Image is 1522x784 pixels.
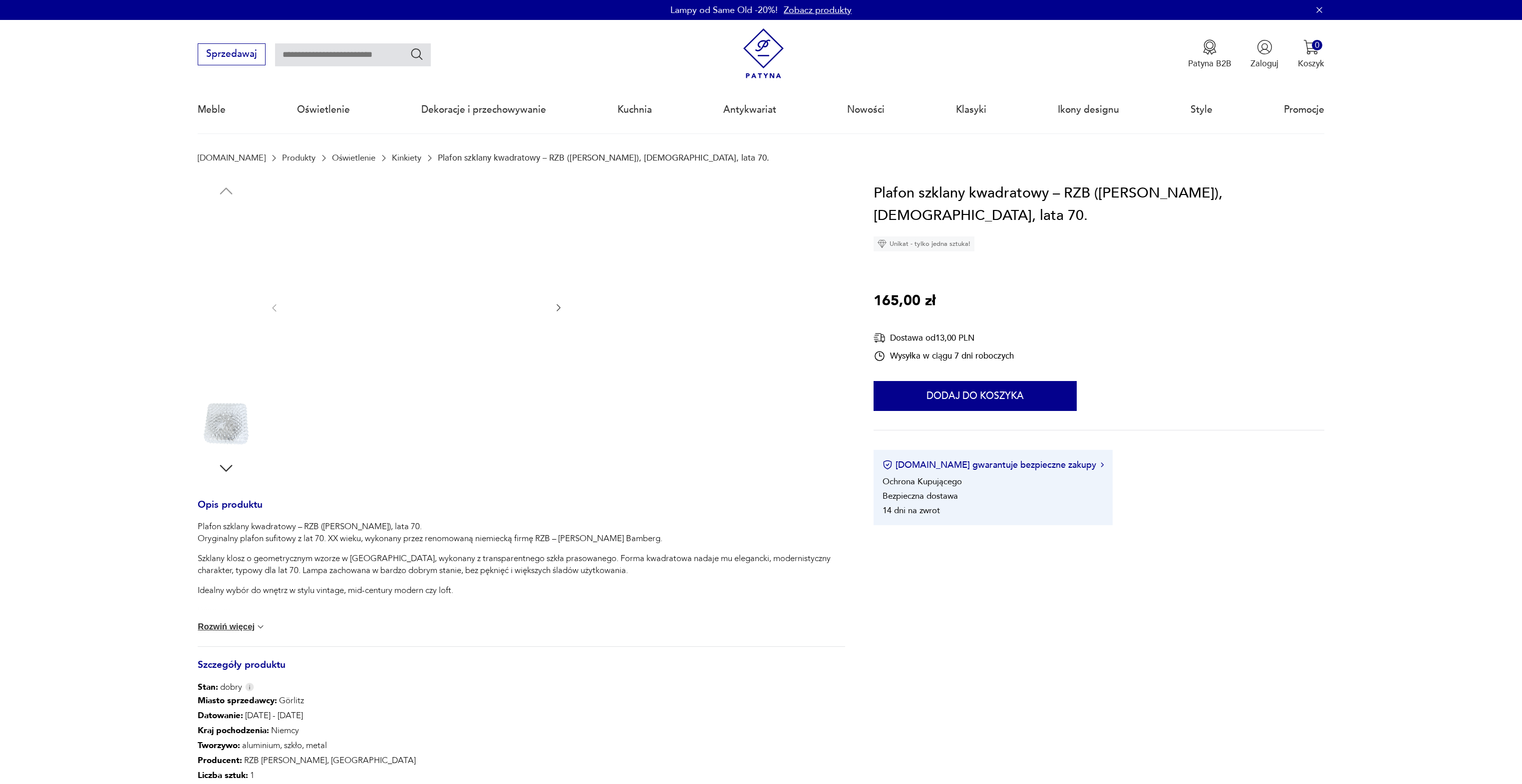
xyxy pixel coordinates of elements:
[198,681,242,693] span: dobry
[874,332,1014,344] div: Dostawa od 13,00 PLN
[282,153,315,163] a: Produkty
[1188,58,1231,69] p: Patyna B2B
[883,505,940,516] li: 14 dni na zwrot
[198,768,416,783] p: 1
[883,476,962,487] li: Ochrona Kupującego
[198,753,416,768] p: RZB [PERSON_NAME], [GEOGRAPHIC_DATA]
[198,501,845,521] h3: Opis produktu
[198,43,265,65] button: Sprzedawaj
[198,622,266,632] button: Rozwiń więcej
[847,87,885,133] a: Nowości
[883,459,1104,471] button: [DOMAIN_NAME] gwarantuje bezpieczne zakupy
[198,521,845,545] p: Plafon szklany kwadratowy – RZB ([PERSON_NAME]), lata 70. Oryginalny plafon sufitowy z lat 70. XX...
[410,47,424,61] button: Szukaj
[421,87,546,133] a: Dekoracje i przechowywanie
[198,738,416,753] p: aluminium, szkło, metal
[874,236,974,251] div: Unikat - tylko jedna sztuka!
[438,153,769,163] p: Plafon szklany kwadratowy – RZB ([PERSON_NAME]), [DEMOGRAPHIC_DATA], lata 70.
[738,28,789,79] img: Patyna - sklep z meblami i dekoracjami vintage
[874,381,1077,411] button: Dodaj do koszyka
[670,4,778,16] p: Lampy od Same Old -20%!
[874,182,1324,227] h1: Plafon szklany kwadratowy – RZB ([PERSON_NAME]), [DEMOGRAPHIC_DATA], lata 70.
[198,661,845,681] h3: Szczegóły produktu
[256,622,266,632] img: chevron down
[1250,39,1278,69] button: Zaloguj
[874,290,935,313] p: 165,00 zł
[1284,87,1324,133] a: Promocje
[1058,87,1119,133] a: Ikony designu
[878,239,887,248] img: Ikona diamentu
[1312,40,1322,50] div: 0
[245,683,254,691] img: Info icon
[198,205,255,262] img: Zdjęcie produktu Plafon szklany kwadratowy – RZB (Rudolf Zimmermann Bamberg), Niemcy, lata 70.
[198,723,416,738] p: Niemcy
[198,710,243,721] b: Datowanie :
[956,87,986,133] a: Klasyki
[784,4,852,16] a: Zobacz produkty
[297,87,350,133] a: Oświetlenie
[198,332,255,389] img: Zdjęcie produktu Plafon szklany kwadratowy – RZB (Rudolf Zimmermann Bamberg), Niemcy, lata 70.
[874,350,1014,362] div: Wysyłka w ciągu 7 dni roboczych
[198,153,266,163] a: [DOMAIN_NAME]
[198,770,248,781] b: Liczba sztuk:
[198,740,240,751] b: Tworzywo :
[1188,39,1231,69] button: Patyna B2B
[1250,58,1278,69] p: Zaloguj
[723,87,776,133] a: Antykwariat
[198,268,255,325] img: Zdjęcie produktu Plafon szklany kwadratowy – RZB (Rudolf Zimmermann Bamberg), Niemcy, lata 70.
[1303,39,1319,55] img: Ikona koszyka
[1202,39,1218,55] img: Ikona medalu
[198,695,277,706] b: Miasto sprzedawcy :
[1188,39,1231,69] a: Ikona medaluPatyna B2B
[1101,462,1104,467] img: Ikona strzałki w prawo
[332,153,375,163] a: Oświetlenie
[198,585,845,596] p: Idealny wybór do wnętrz w stylu vintage, mid-century modern czy loft.
[198,553,845,577] p: Szklany klosz o geometrycznym wzorze w [GEOGRAPHIC_DATA], wykonany z transparentnego szkła prasow...
[1257,39,1272,55] img: Ikonka użytkownika
[874,332,886,344] img: Ikona dostawy
[883,460,893,470] img: Ikona certyfikatu
[1298,58,1324,69] p: Koszyk
[198,725,269,736] b: Kraj pochodzenia :
[198,755,242,766] b: Producent :
[198,87,226,133] a: Meble
[198,681,218,693] b: Stan:
[292,182,542,432] img: Zdjęcie produktu Plafon szklany kwadratowy – RZB (Rudolf Zimmermann Bamberg), Niemcy, lata 70.
[1298,39,1324,69] button: 0Koszyk
[198,604,845,616] p: Wymiary
[883,490,958,502] li: Bezpieczna dostawa
[198,395,255,452] img: Zdjęcie produktu Plafon szklany kwadratowy – RZB (Rudolf Zimmermann Bamberg), Niemcy, lata 70.
[198,51,265,59] a: Sprzedawaj
[1191,87,1213,133] a: Style
[198,693,416,708] p: Görlitz
[198,708,416,723] p: [DATE] - [DATE]
[392,153,421,163] a: Kinkiety
[617,87,652,133] a: Kuchnia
